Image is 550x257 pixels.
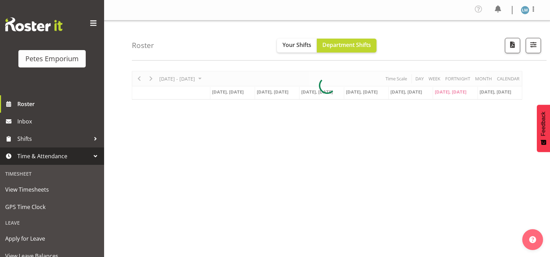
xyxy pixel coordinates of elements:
[540,112,547,136] span: Feedback
[2,230,102,247] a: Apply for Leave
[132,41,154,49] h4: Roster
[5,17,62,31] img: Rosterit website logo
[317,39,376,53] button: Department Shifts
[17,116,101,127] span: Inbox
[2,181,102,198] a: View Timesheets
[5,184,99,195] span: View Timesheets
[537,105,550,152] button: Feedback - Show survey
[2,198,102,216] a: GPS Time Clock
[5,202,99,212] span: GPS Time Clock
[521,6,529,14] img: lianne-morete5410.jpg
[282,41,311,49] span: Your Shifts
[17,99,101,109] span: Roster
[25,54,79,64] div: Petes Emporium
[322,41,371,49] span: Department Shifts
[277,39,317,53] button: Your Shifts
[2,167,102,181] div: Timesheet
[17,151,90,161] span: Time & Attendance
[529,236,536,243] img: help-xxl-2.png
[526,38,541,53] button: Filter Shifts
[505,38,520,53] button: Download a PDF of the roster according to the set date range.
[5,233,99,244] span: Apply for Leave
[2,216,102,230] div: Leave
[17,134,90,144] span: Shifts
